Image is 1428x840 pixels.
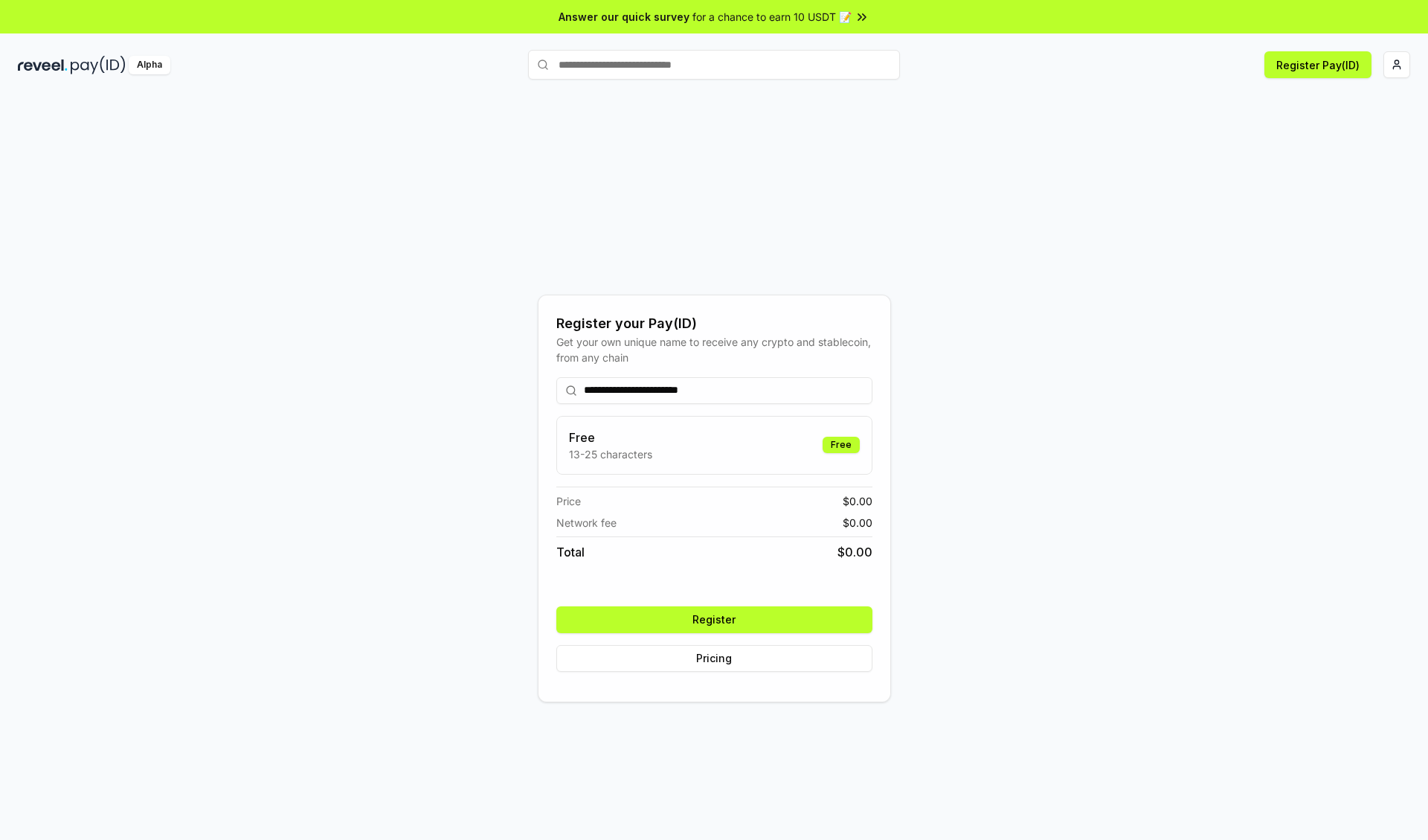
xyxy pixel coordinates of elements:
[1264,51,1371,78] button: Register Pay(ID)
[559,9,689,25] span: Answer our quick survey
[129,56,170,74] div: Alpha
[823,437,860,453] div: Free
[556,645,872,672] button: Pricing
[556,313,872,334] div: Register your Pay(ID)
[556,606,872,633] button: Register
[556,334,872,365] div: Get your own unique name to receive any crypto and stablecoin, from any chain
[843,493,872,509] span: $ 0.00
[843,515,872,530] span: $ 0.00
[569,429,652,446] h3: Free
[71,56,126,74] img: pay_id
[837,543,872,561] span: $ 0.00
[556,493,581,509] span: Price
[556,543,585,561] span: Total
[692,9,852,25] span: for a chance to earn 10 USDT 📝
[569,446,652,462] p: 13-25 characters
[556,515,617,530] span: Network fee
[18,56,68,74] img: reveel_dark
